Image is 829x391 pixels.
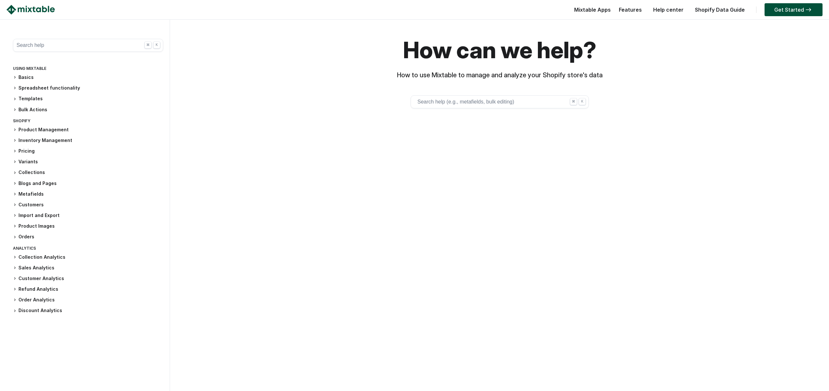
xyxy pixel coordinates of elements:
[13,65,163,74] div: Using Mixtable
[153,41,160,49] div: K
[13,117,163,126] div: Shopify
[13,307,163,314] h3: Discount Analytics
[13,137,163,144] h3: Inventory Management
[173,36,826,65] h1: How can we help?
[650,6,687,13] a: Help center
[13,212,163,219] h3: Import and Export
[13,223,163,230] h3: Product Images
[571,5,611,18] div: Mixtable Apps
[13,244,163,254] div: Analytics
[13,254,163,261] h3: Collection Analytics
[13,126,163,133] h3: Product Management
[13,191,163,198] h3: Metafields
[13,169,163,176] h3: Collections
[692,6,748,13] a: Shopify Data Guide
[13,39,163,52] button: Search help ⌘ K
[13,106,163,113] h3: Bulk Actions
[13,148,163,155] h3: Pricing
[173,71,826,79] h3: How to use Mixtable to manage and analyze your Shopify store's data
[411,95,589,108] button: Search help (e.g., metafields, bulk editing) ⌘ K
[144,41,152,49] div: ⌘
[13,286,163,293] h3: Refund Analytics
[13,74,163,81] h3: Basics
[765,3,823,16] a: Get Started
[13,275,163,282] h3: Customer Analytics
[579,98,586,105] div: K
[13,95,163,102] h3: Templates
[13,180,163,187] h3: Blogs and Pages
[13,297,163,303] h3: Order Analytics
[13,234,163,240] h3: Orders
[6,5,55,15] img: Mixtable logo
[13,265,163,271] h3: Sales Analytics
[13,158,163,165] h3: Variants
[804,8,813,12] img: arrow-right.svg
[13,85,163,92] h3: Spreadsheet functionality
[570,98,577,105] div: ⌘
[13,201,163,208] h3: Customers
[616,6,645,13] a: Features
